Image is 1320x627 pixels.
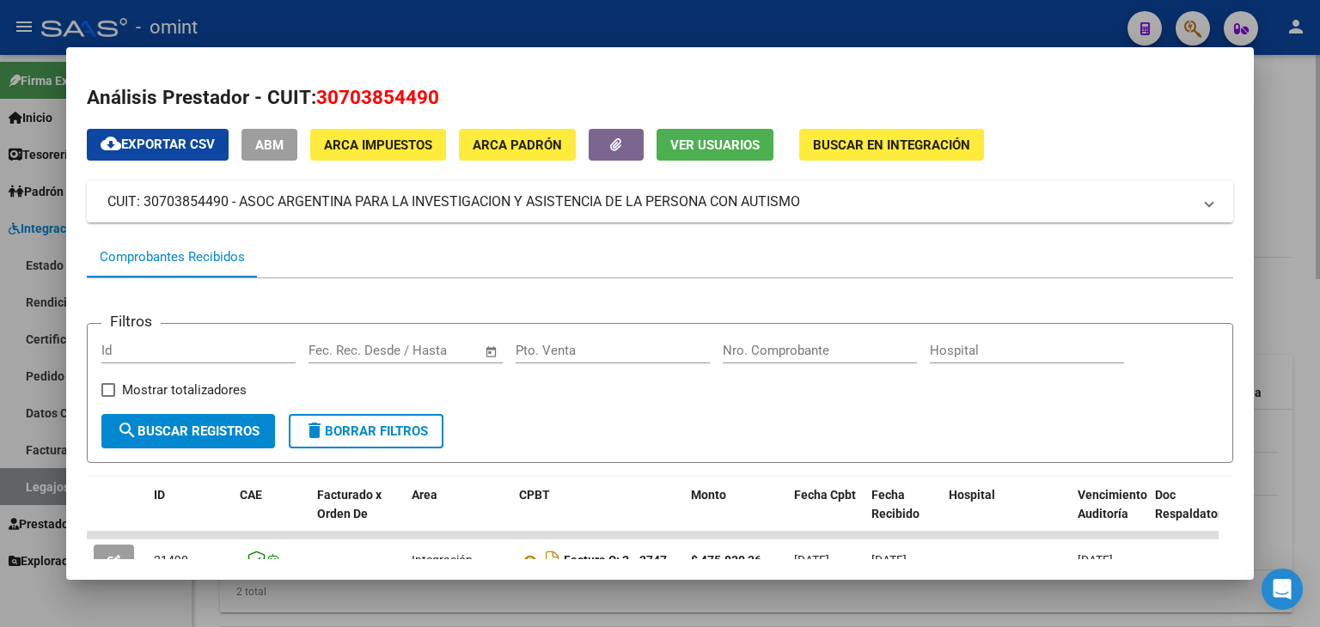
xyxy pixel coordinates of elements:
button: Open calendar [481,342,501,362]
span: ARCA Impuestos [324,137,432,153]
button: Exportar CSV [87,129,229,161]
span: Ver Usuarios [670,137,760,153]
datatable-header-cell: ID [147,477,233,552]
i: Descargar documento [541,546,564,574]
datatable-header-cell: Fecha Recibido [865,477,942,552]
span: Facturado x Orden De [317,488,382,521]
span: ID [154,488,165,502]
span: CAE [240,488,262,502]
span: CPBT [519,488,550,502]
datatable-header-cell: Hospital [942,477,1071,552]
span: 30703854490 [316,86,439,108]
button: Buscar Registros [101,414,275,448]
span: [DATE] [794,553,829,567]
span: Borrar Filtros [304,423,428,439]
span: Integración [412,553,473,567]
datatable-header-cell: CPBT [512,477,684,552]
datatable-header-cell: Facturado x Orden De [310,477,405,552]
mat-panel-title: CUIT: 30703854490 - ASOC ARGENTINA PARA LA INVESTIGACION Y ASISTENCIA DE LA PERSONA CON AUTISMO [107,192,1192,212]
span: Fecha Recibido [871,488,920,521]
button: Borrar Filtros [289,414,443,448]
button: Ver Usuarios [657,129,773,161]
h3: Filtros [101,310,161,332]
span: 21490 [154,553,188,567]
span: [DATE] [1078,553,1113,567]
mat-expansion-panel-header: CUIT: 30703854490 - ASOC ARGENTINA PARA LA INVESTIGACION Y ASISTENCIA DE LA PERSONA CON AUTISMO [87,181,1233,222]
span: ARCA Padrón [473,137,562,153]
datatable-header-cell: CAE [233,477,310,552]
span: Area [412,488,437,502]
button: Buscar en Integración [799,129,984,161]
span: Fecha Cpbt [794,488,856,502]
datatable-header-cell: Doc Respaldatoria [1148,477,1251,552]
input: Fecha fin [394,343,477,358]
span: Mostrar totalizadores [122,380,247,400]
h2: Análisis Prestador - CUIT: [87,83,1233,113]
button: ARCA Impuestos [310,129,446,161]
datatable-header-cell: Vencimiento Auditoría [1071,477,1148,552]
input: Fecha inicio [309,343,378,358]
strong: Factura C: 2 - 3747 [564,554,667,568]
mat-icon: delete [304,420,325,441]
span: Buscar en Integración [813,137,970,153]
datatable-header-cell: Monto [684,477,787,552]
span: [DATE] [871,553,907,567]
div: Open Intercom Messenger [1262,569,1303,610]
span: Buscar Registros [117,423,260,439]
mat-icon: cloud_download [101,133,121,154]
mat-icon: search [117,420,137,441]
span: Doc Respaldatoria [1155,488,1232,521]
button: ARCA Padrón [459,129,576,161]
div: Comprobantes Recibidos [100,247,245,267]
strong: $ 475.830,36 [691,553,761,567]
span: Monto [691,488,726,502]
span: Vencimiento Auditoría [1078,488,1147,521]
span: Hospital [949,488,995,502]
span: ABM [255,137,284,153]
datatable-header-cell: Fecha Cpbt [787,477,865,552]
span: Exportar CSV [101,137,215,152]
button: ABM [241,129,297,161]
datatable-header-cell: Area [405,477,512,552]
